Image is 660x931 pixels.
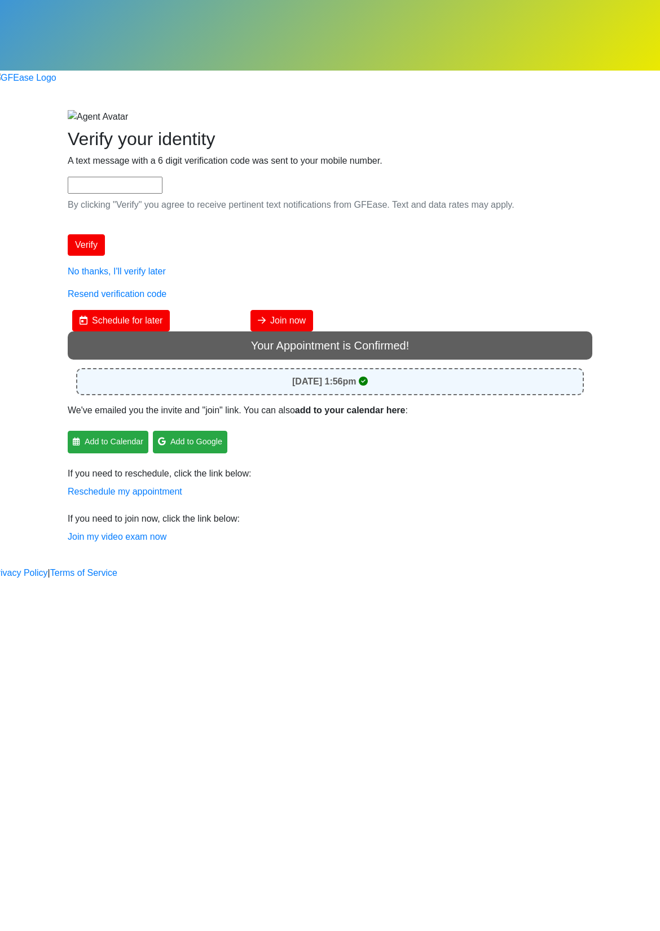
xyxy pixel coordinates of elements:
[68,331,592,360] div: Your Appointment is Confirmed!
[68,110,128,124] img: Agent Avatar
[68,512,592,544] p: If you need to join now, click the link below:
[48,566,50,580] a: |
[153,431,227,453] a: Add to Google
[68,154,592,168] p: A text message with a 6 digit verification code was sent to your mobile number.
[68,289,166,299] a: Resend verification code
[292,377,357,386] strong: [DATE] 1:56pm
[295,405,406,415] strong: add to your calendar here
[68,266,166,276] a: No thanks, I'll verify later
[250,310,313,331] button: Join now
[68,467,592,499] p: If you need to reschedule, click the link below:
[68,198,592,212] p: By clicking "Verify" you agree to receive pertinent text notifications from GFEase. Text and data...
[68,431,148,453] a: Add to Calendar
[68,530,166,544] button: Join my video exam now
[72,310,170,331] button: Schedule for later
[68,234,105,256] button: Verify
[68,485,182,499] button: Reschedule my appointment
[68,128,592,150] h2: Verify your identity
[68,404,592,417] p: We've emailed you the invite and "join" link. You can also :
[50,566,117,580] a: Terms of Service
